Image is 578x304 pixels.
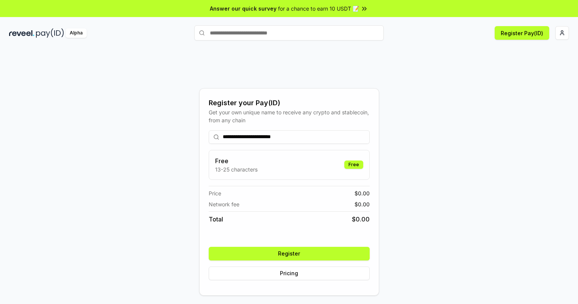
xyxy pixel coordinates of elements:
[36,28,64,38] img: pay_id
[209,215,223,224] span: Total
[355,200,370,208] span: $ 0.00
[209,247,370,260] button: Register
[209,189,221,197] span: Price
[209,267,370,280] button: Pricing
[215,165,258,173] p: 13-25 characters
[66,28,87,38] div: Alpha
[209,108,370,124] div: Get your own unique name to receive any crypto and stablecoin, from any chain
[278,5,359,12] span: for a chance to earn 10 USDT 📝
[344,161,363,169] div: Free
[9,28,34,38] img: reveel_dark
[352,215,370,224] span: $ 0.00
[495,26,549,40] button: Register Pay(ID)
[209,200,239,208] span: Network fee
[209,98,370,108] div: Register your Pay(ID)
[215,156,258,165] h3: Free
[355,189,370,197] span: $ 0.00
[210,5,277,12] span: Answer our quick survey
